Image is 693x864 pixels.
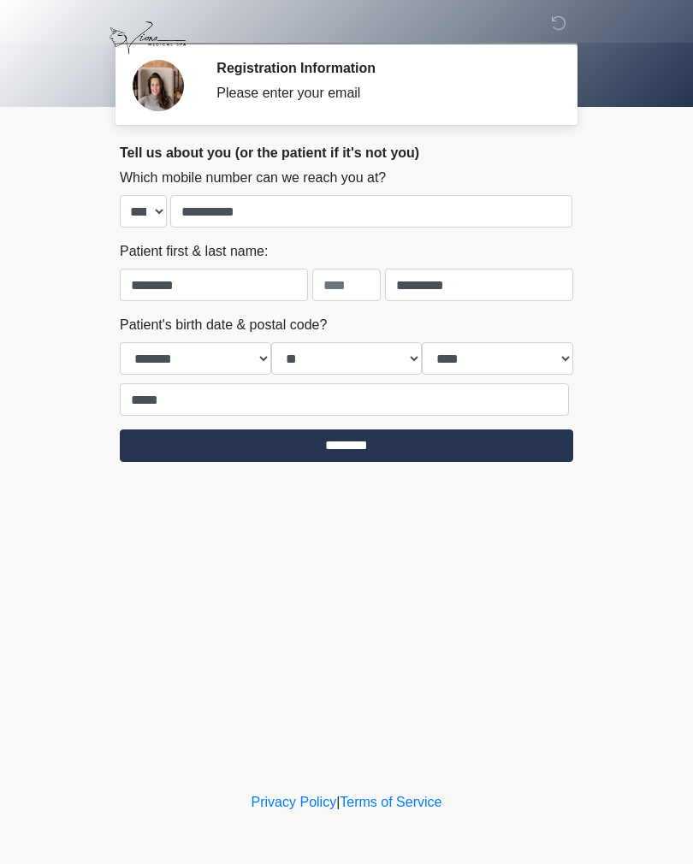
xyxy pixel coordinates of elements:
div: Please enter your email [216,83,548,104]
label: Which mobile number can we reach you at? [120,168,386,188]
a: Terms of Service [340,795,441,809]
a: | [336,795,340,809]
label: Patient first & last name: [120,241,268,262]
img: Agent Avatar [133,60,184,111]
img: Viona Medical Spa Logo [103,13,192,63]
a: Privacy Policy [252,795,337,809]
h2: Tell us about you (or the patient if it's not you) [120,145,573,161]
label: Patient's birth date & postal code? [120,315,327,335]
